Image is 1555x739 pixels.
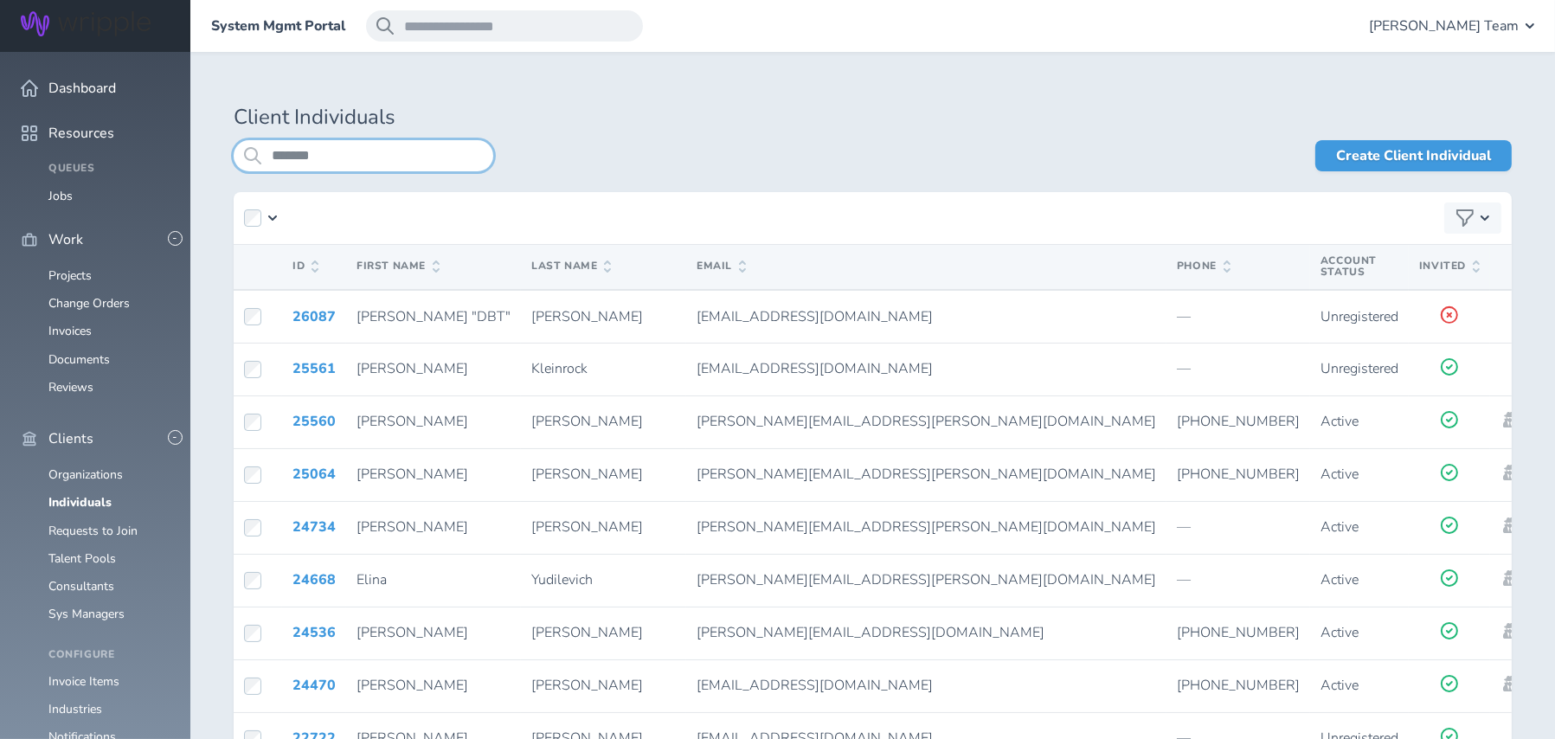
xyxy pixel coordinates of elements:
p: — [1177,361,1300,376]
span: [PERSON_NAME][EMAIL_ADDRESS][PERSON_NAME][DOMAIN_NAME] [697,570,1156,589]
a: Impersonate [1500,465,1520,480]
a: Impersonate [1500,623,1520,639]
a: 26087 [292,307,336,326]
a: Impersonate [1500,517,1520,533]
a: 24734 [292,517,336,537]
span: [PERSON_NAME][EMAIL_ADDRESS][PERSON_NAME][DOMAIN_NAME] [697,412,1156,431]
span: Active [1320,676,1359,695]
a: 25560 [292,412,336,431]
a: 25561 [292,359,336,378]
span: [PERSON_NAME] [357,676,468,695]
a: 25064 [292,465,336,484]
span: Clients [48,431,93,447]
button: [PERSON_NAME] Team [1369,10,1534,42]
span: [PERSON_NAME] [531,465,643,484]
p: — [1177,572,1300,588]
a: Consultants [48,578,114,594]
a: Talent Pools [48,550,116,567]
span: [PERSON_NAME] [357,517,468,537]
span: [PERSON_NAME] "DBT" [357,307,511,326]
p: — [1177,309,1300,325]
span: Active [1320,570,1359,589]
h4: Configure [48,649,170,661]
img: Wripple [21,11,151,36]
button: - [168,430,183,445]
span: Unregistered [1320,307,1398,326]
h1: Client Individuals [234,106,1512,130]
span: Account Status [1320,254,1377,280]
a: Invoices [48,323,92,339]
button: - [168,231,183,246]
span: [PHONE_NUMBER] [1177,676,1300,695]
span: ID [292,260,318,273]
span: [PHONE_NUMBER] [1177,412,1300,431]
span: Kleinrock [531,359,588,378]
span: [PERSON_NAME] [531,623,643,642]
span: [PERSON_NAME] [357,412,468,431]
a: Projects [48,267,92,284]
a: Individuals [48,494,112,511]
span: Active [1320,517,1359,537]
a: Organizations [48,466,123,483]
span: Last Name [531,260,611,273]
span: Active [1320,465,1359,484]
span: [PHONE_NUMBER] [1177,465,1300,484]
span: Invited [1419,260,1480,273]
span: Resources [48,125,114,141]
a: Sys Managers [48,606,125,622]
a: Impersonate [1500,676,1520,691]
span: Active [1320,412,1359,431]
span: Elina [357,570,387,589]
a: 24668 [292,570,336,589]
span: Yudilevich [531,570,593,589]
span: [PERSON_NAME] [357,359,468,378]
span: [EMAIL_ADDRESS][DOMAIN_NAME] [697,676,933,695]
a: Industries [48,701,102,717]
span: Work [48,232,83,247]
a: Jobs [48,188,73,204]
span: Unregistered [1320,359,1398,378]
span: [EMAIL_ADDRESS][DOMAIN_NAME] [697,359,933,378]
span: [PERSON_NAME] [357,465,468,484]
a: Create Client Individual [1315,140,1512,171]
a: Documents [48,351,110,368]
a: 24470 [292,676,336,695]
h4: Queues [48,163,170,175]
span: [PERSON_NAME][EMAIL_ADDRESS][PERSON_NAME][DOMAIN_NAME] [697,517,1156,537]
span: [PERSON_NAME][EMAIL_ADDRESS][PERSON_NAME][DOMAIN_NAME] [697,465,1156,484]
a: Reviews [48,379,93,395]
a: Impersonate [1500,412,1520,427]
p: — [1177,519,1300,535]
a: 24536 [292,623,336,642]
a: Impersonate [1500,570,1520,586]
a: Requests to Join [48,523,138,539]
span: Active [1320,623,1359,642]
span: [PERSON_NAME] [531,307,643,326]
span: [PERSON_NAME] Team [1369,18,1519,34]
span: [PERSON_NAME] [531,412,643,431]
a: System Mgmt Portal [211,18,345,34]
span: [EMAIL_ADDRESS][DOMAIN_NAME] [697,307,933,326]
a: Change Orders [48,295,130,312]
span: [PERSON_NAME] [357,623,468,642]
span: [PERSON_NAME] [531,676,643,695]
span: Email [697,260,746,273]
a: Invoice Items [48,673,119,690]
span: [PERSON_NAME][EMAIL_ADDRESS][DOMAIN_NAME] [697,623,1044,642]
span: Phone [1177,260,1231,273]
span: [PERSON_NAME] [531,517,643,537]
span: First Name [357,260,440,273]
span: Dashboard [48,80,116,96]
span: [PHONE_NUMBER] [1177,623,1300,642]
